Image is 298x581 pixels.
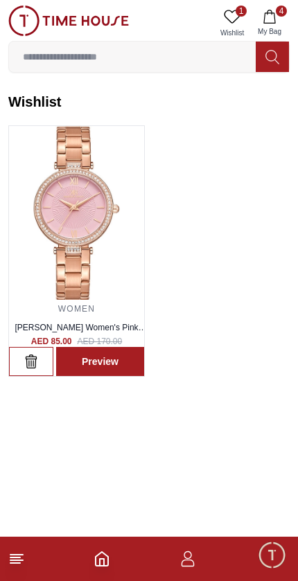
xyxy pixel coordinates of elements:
a: Home [94,551,110,567]
span: AED 170.00 [77,336,122,347]
a: WOMEN [58,304,95,314]
img: ... [9,126,144,300]
h4: AED 85.00 [31,336,72,347]
a: Preview [56,347,144,376]
h2: Wishlist [8,92,290,111]
a: 1Wishlist [215,6,249,41]
div: Chat Widget [257,540,288,571]
img: ... [8,6,129,36]
a: [PERSON_NAME] Women's Pink Dial Analog Watch - K23539-RBKP [12,323,146,343]
span: My Bag [252,26,287,37]
button: 4My Bag [249,6,290,41]
span: 1 [236,6,247,17]
span: 4 [276,6,287,17]
span: Wishlist [215,28,249,38]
